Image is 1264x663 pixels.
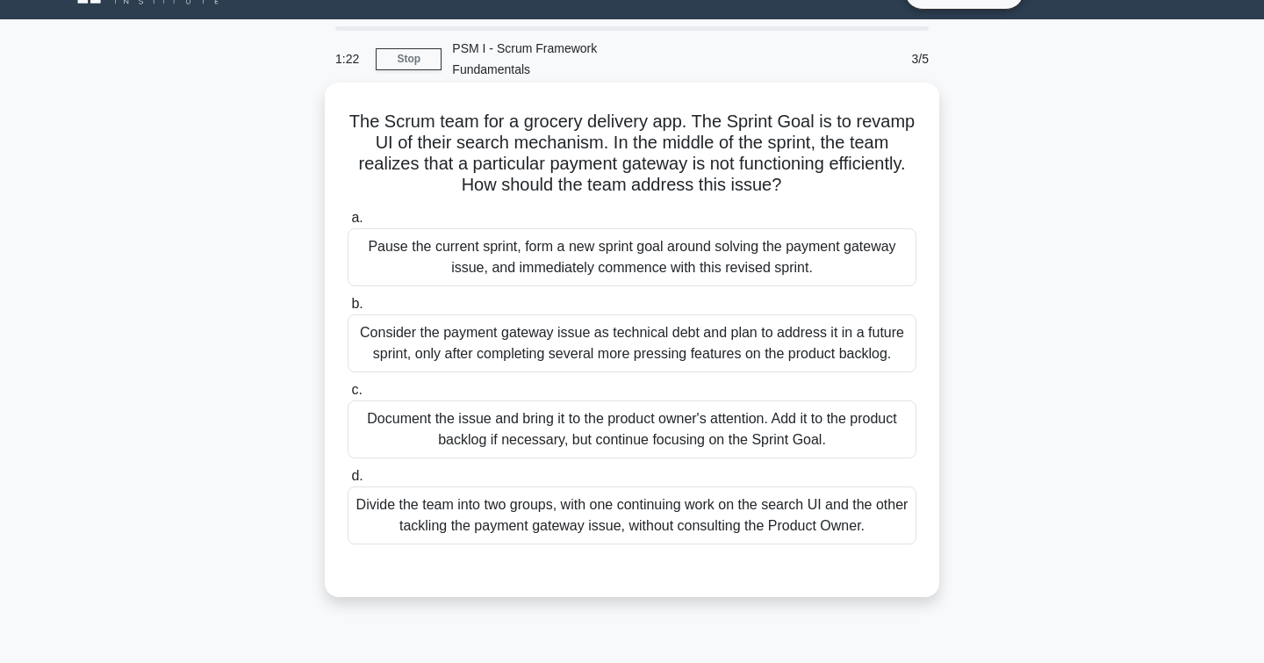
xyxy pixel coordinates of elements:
span: c. [351,382,362,397]
a: Stop [376,48,442,70]
span: b. [351,296,363,311]
div: Pause the current sprint, form a new sprint goal around solving the payment gateway issue, and im... [348,228,916,286]
span: d. [351,468,363,483]
span: a. [351,210,363,225]
div: Document the issue and bring it to the product owner's attention. Add it to the product backlog i... [348,400,916,458]
div: PSM I - Scrum Framework Fundamentals [442,31,683,87]
div: 1:22 [325,41,376,76]
h5: The Scrum team for a grocery delivery app. The Sprint Goal is to revamp UI of their search mechan... [346,111,918,197]
div: Divide the team into two groups, with one continuing work on the search UI and the other tackling... [348,486,916,544]
div: Consider the payment gateway issue as technical debt and plan to address it in a future sprint, o... [348,314,916,372]
div: 3/5 [837,41,939,76]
